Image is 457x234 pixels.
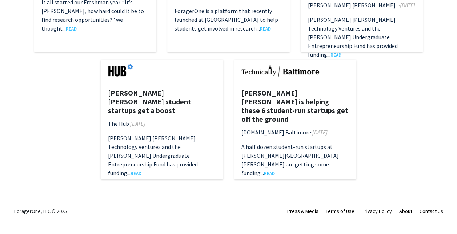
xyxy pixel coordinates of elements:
p: The Hub [108,119,216,128]
div: ForagerOne, LLC © 2025 [14,198,67,224]
a: Privacy Policy [362,208,392,214]
h5: [PERSON_NAME] [PERSON_NAME] student startups get a boost [108,89,216,115]
a: Opens in a new tab [131,170,141,176]
span: · [399,1,400,9]
p: [PERSON_NAME] [PERSON_NAME]... [308,1,416,9]
a: Opens in a new tab [330,52,341,58]
span: [DATE] [400,1,415,9]
a: Press & Media [287,208,318,214]
a: Contact Us [420,208,443,214]
iframe: Chat [5,201,31,229]
a: Opens in a new tab [260,26,271,32]
a: Opens in a new tab [264,170,275,176]
img: HUB.png [108,64,133,77]
span: [DATE] [312,129,328,136]
a: Terms of Use [326,208,354,214]
p: [DOMAIN_NAME] Baltimore [241,128,349,137]
span: · [311,129,312,136]
img: Technical_ly.png [241,64,319,77]
a: About [399,208,412,214]
p: A half dozen student-run startups at [PERSON_NAME][GEOGRAPHIC_DATA][PERSON_NAME] are getting some... [241,142,349,177]
span: · [129,120,130,127]
span: [DATE] [130,120,145,127]
a: Opens in a new tab [66,26,77,32]
p: [PERSON_NAME] [PERSON_NAME] Technology Ventures and the [PERSON_NAME] Undergraduate Entrepreneurs... [308,15,416,59]
h5: [PERSON_NAME] [PERSON_NAME] is helping these 6 student-run startups get off the ground [241,89,349,124]
p: [PERSON_NAME] [PERSON_NAME] Technology Ventures and the [PERSON_NAME] Undergraduate Entrepreneurs... [108,134,216,177]
p: ForagerOne is a platform that recently launched at [GEOGRAPHIC_DATA] to help students get involve... [175,7,282,33]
